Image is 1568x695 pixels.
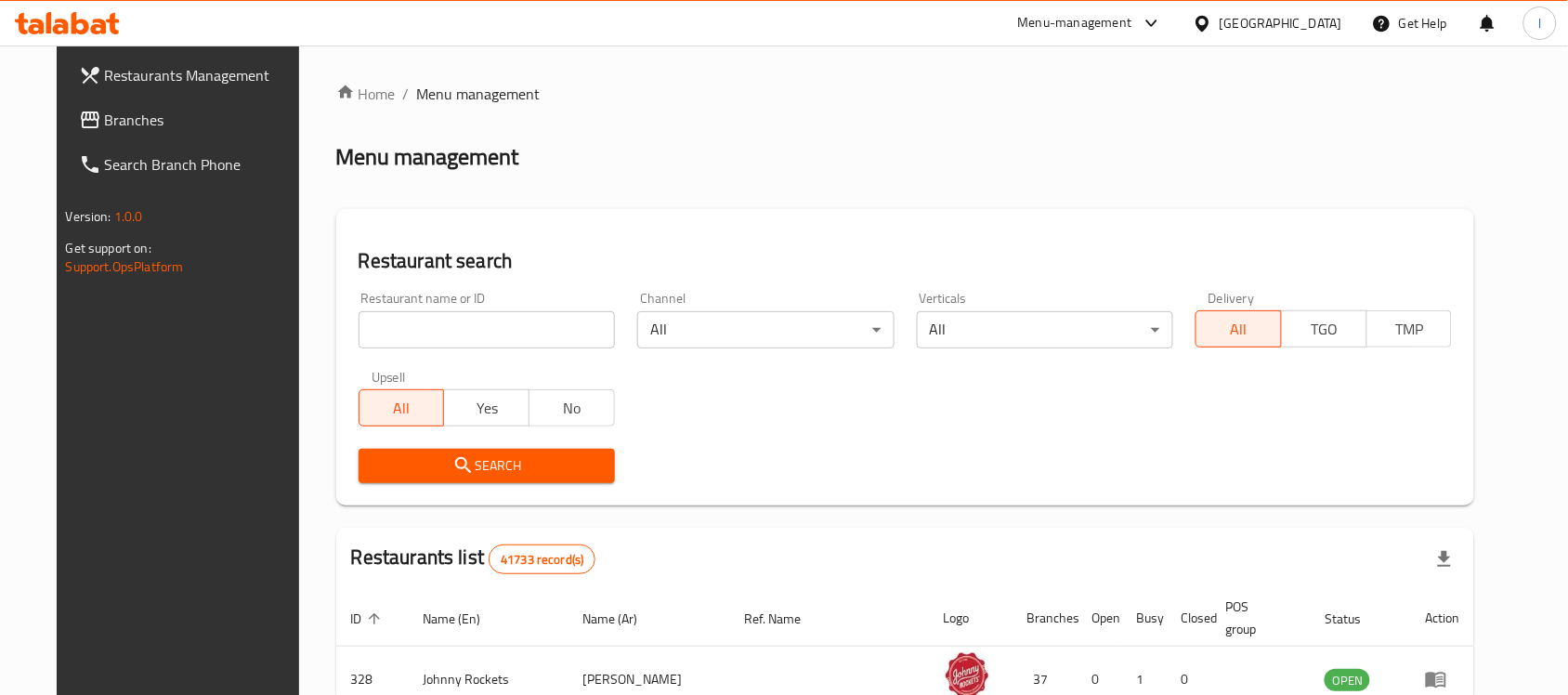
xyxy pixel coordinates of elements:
div: Menu-management [1018,12,1132,34]
span: Branches [105,109,304,131]
div: All [917,311,1173,348]
label: Upsell [372,371,406,384]
h2: Restaurants list [351,544,596,574]
span: Menu management [417,83,541,105]
h2: Menu management [336,142,519,172]
a: Restaurants Management [64,53,319,98]
th: Branches [1013,590,1078,647]
span: Restaurants Management [105,64,304,86]
span: TGO [1289,316,1360,343]
span: l [1538,13,1541,33]
th: Busy [1122,590,1167,647]
div: Total records count [489,544,595,574]
div: Menu [1425,668,1459,690]
span: Search [373,454,600,478]
label: Delivery [1209,292,1255,305]
span: All [367,395,438,422]
span: Yes [451,395,522,422]
span: Name (Ar) [582,608,661,630]
li: / [403,83,410,105]
button: All [359,389,445,426]
div: Export file [1422,537,1467,582]
div: [GEOGRAPHIC_DATA] [1220,13,1342,33]
nav: breadcrumb [336,83,1475,105]
button: TMP [1366,310,1453,347]
button: All [1196,310,1282,347]
th: Open [1078,590,1122,647]
div: All [637,311,894,348]
th: Action [1410,590,1474,647]
span: No [537,395,608,422]
span: Name (En) [424,608,505,630]
input: Search for restaurant name or ID.. [359,311,615,348]
span: OPEN [1325,670,1370,691]
button: Search [359,449,615,483]
span: Search Branch Phone [105,153,304,176]
div: OPEN [1325,669,1370,691]
span: Ref. Name [744,608,825,630]
th: Logo [929,590,1013,647]
span: 41733 record(s) [490,551,595,569]
span: TMP [1375,316,1445,343]
span: Status [1325,608,1385,630]
a: Search Branch Phone [64,142,319,187]
span: All [1204,316,1274,343]
button: TGO [1281,310,1367,347]
span: ID [351,608,386,630]
button: Yes [443,389,529,426]
h2: Restaurant search [359,247,1453,275]
span: 1.0.0 [114,204,143,229]
span: POS group [1226,596,1288,640]
span: Version: [66,204,111,229]
button: No [529,389,615,426]
th: Closed [1167,590,1211,647]
span: Get support on: [66,236,151,260]
a: Home [336,83,396,105]
a: Branches [64,98,319,142]
a: Support.OpsPlatform [66,255,184,279]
